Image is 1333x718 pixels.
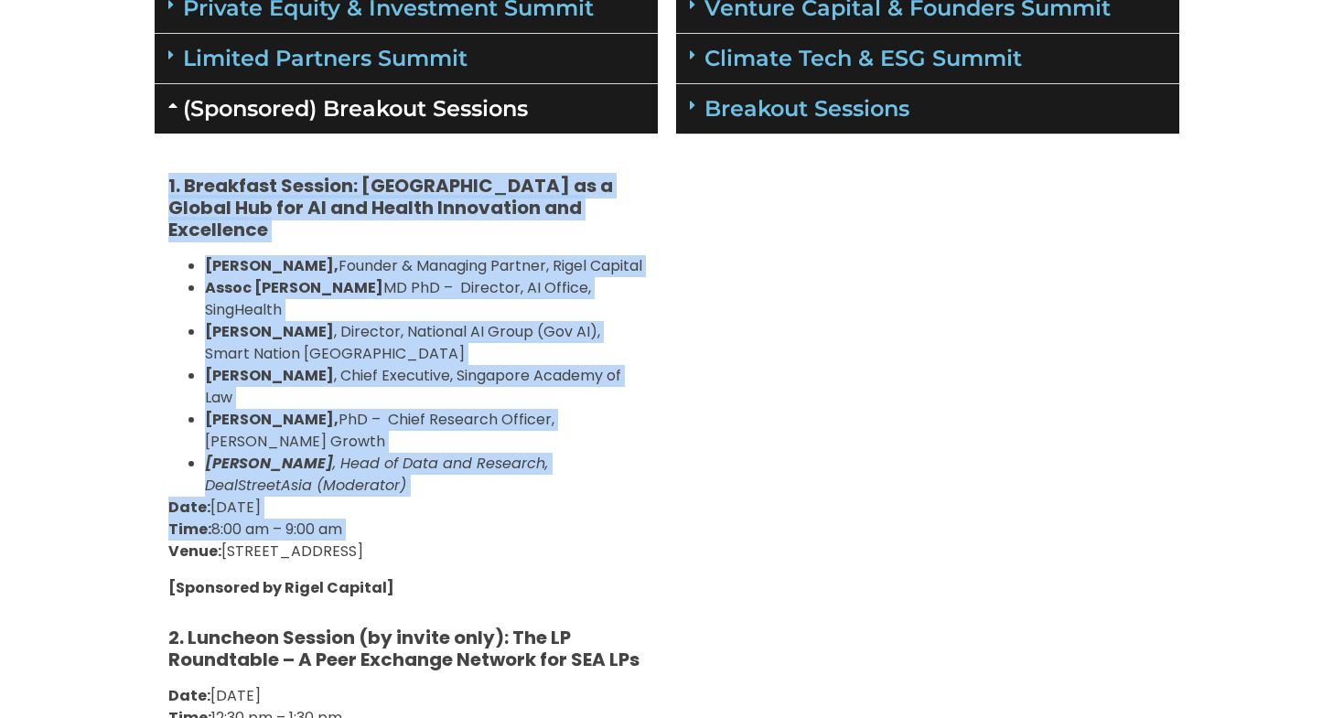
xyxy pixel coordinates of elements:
[205,409,339,430] b: [PERSON_NAME],
[183,95,528,122] a: (Sponsored) Breakout Sessions
[168,625,640,672] b: 2. Luncheon Session (by invite only): The LP Roundtable – A Peer Exchange Network for SEA LPs
[704,95,909,122] a: Breakout Sessions
[168,497,210,518] b: Date:
[205,277,644,321] li: MD PhD – Director, AI Office, SingHealth
[168,577,394,598] b: [Sponsored by Rigel Capital]
[168,497,644,563] p: [DATE] 8:00 am – 9:00 am [STREET_ADDRESS]
[183,45,468,71] a: Limited Partners Summit
[168,519,211,540] b: Time:
[704,45,1022,71] a: Climate Tech & ESG Summit
[205,255,644,277] li: Founder & Managing Partner, Rigel Capital
[205,365,644,409] li: , Chief Executive, Singapore Academy of Law
[205,453,333,474] strong: [PERSON_NAME]
[205,453,548,496] em: , Head of Data and Research, DealStreetAsia (Moderator)
[205,321,334,342] b: [PERSON_NAME]
[205,409,644,453] li: PhD – Chief Research Officer, [PERSON_NAME] Growth
[168,173,613,242] b: 1. Breakfast Session: [GEOGRAPHIC_DATA] as a Global Hub for AI and Health Innovation and Excellence
[168,541,221,562] b: Venue:
[205,321,644,365] li: , Director, National AI Group (Gov AI), Smart Nation [GEOGRAPHIC_DATA]
[205,365,334,386] b: [PERSON_NAME]
[205,255,339,276] b: [PERSON_NAME],
[168,685,210,706] b: Date:
[205,277,383,298] b: Assoc [PERSON_NAME]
